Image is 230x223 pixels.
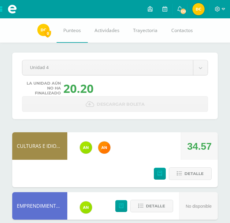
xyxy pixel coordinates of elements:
[44,30,51,37] span: 0
[25,81,61,96] span: La unidad aún no ha finalizado
[22,60,208,75] a: Unidad 4
[12,192,67,220] div: EMPRENDIMIENTO PARA LA PRODUCTIVIDAD
[30,60,185,75] span: Unidad 4
[57,18,88,43] a: Punteos
[126,18,165,43] a: Trayectoria
[80,141,92,154] img: 122d7b7bf6a5205df466ed2966025dea.png
[80,201,92,214] img: 122d7b7bf6a5205df466ed2966025dea.png
[130,200,173,212] button: Detalle
[63,27,81,34] span: Punteos
[180,8,187,15] span: 130
[171,27,193,34] span: Contactos
[12,132,67,160] div: CULTURAS E IDIOMAS MAYAS, GARÍFUNA O XINCA
[184,168,204,179] span: Detalle
[97,97,145,112] span: Descargar boleta
[165,18,200,43] a: Contactos
[169,167,212,180] button: Detalle
[187,133,212,160] div: 34.57
[88,18,126,43] a: Actividades
[146,200,165,212] span: Detalle
[63,80,94,96] div: 20.20
[133,27,158,34] span: Trayectoria
[186,204,212,209] span: No disponible
[95,27,119,34] span: Actividades
[98,141,110,154] img: fc6731ddebfef4a76f049f6e852e62c4.png
[37,24,50,36] img: d14507214fab33f31ba31053b1567c5b.png
[192,3,205,15] img: d14507214fab33f31ba31053b1567c5b.png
